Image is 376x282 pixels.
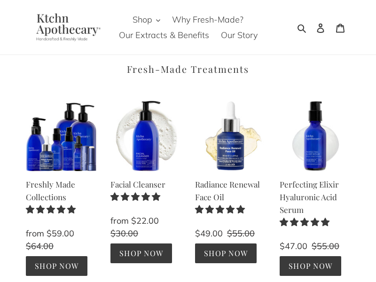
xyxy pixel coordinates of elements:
[133,14,152,25] span: Shop
[128,12,165,27] button: Shop
[172,14,243,25] span: Why Fresh-Made?
[26,13,107,42] img: Ktchn Apothecary
[119,30,209,41] span: Our Extracts & Benefits
[114,27,214,43] a: Our Extracts & Benefits
[221,30,258,41] span: Our Story
[26,63,350,75] h2: Fresh-Made Treatments
[216,27,262,43] a: Our Story
[167,12,248,27] a: Why Fresh-Made?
